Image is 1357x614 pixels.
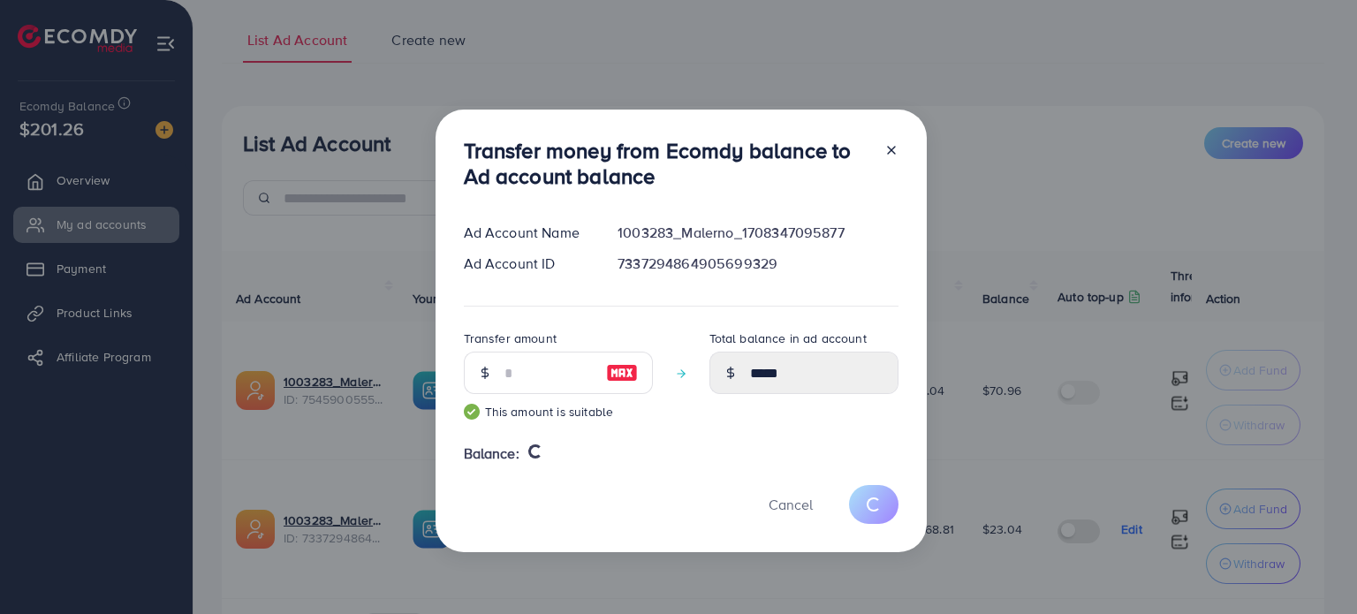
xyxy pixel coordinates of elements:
iframe: Chat [1282,534,1344,601]
img: guide [464,404,480,420]
label: Transfer amount [464,330,557,347]
img: image [606,362,638,383]
div: Ad Account ID [450,254,604,274]
span: Cancel [769,495,813,514]
span: Balance: [464,443,519,464]
h3: Transfer money from Ecomdy balance to Ad account balance [464,138,870,189]
div: Ad Account Name [450,223,604,243]
div: 1003283_Malerno_1708347095877 [603,223,912,243]
button: Cancel [747,485,835,523]
label: Total balance in ad account [709,330,867,347]
div: 7337294864905699329 [603,254,912,274]
small: This amount is suitable [464,403,653,421]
